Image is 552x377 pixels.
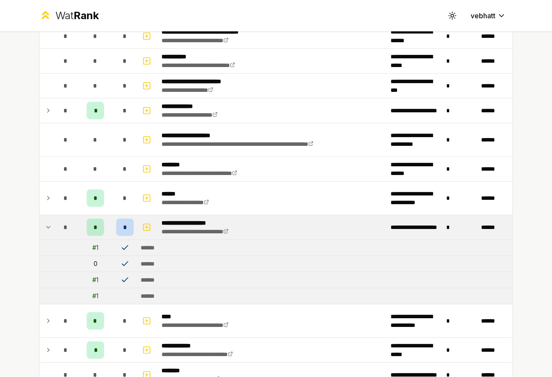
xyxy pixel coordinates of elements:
div: # 1 [92,276,98,284]
td: 0 [78,256,113,272]
span: vebhatt [471,10,495,21]
button: vebhatt [464,8,513,24]
div: # 1 [92,243,98,252]
div: # 1 [92,292,98,300]
span: Rank [74,9,99,22]
a: WatRank [39,9,99,23]
div: Wat [55,9,99,23]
